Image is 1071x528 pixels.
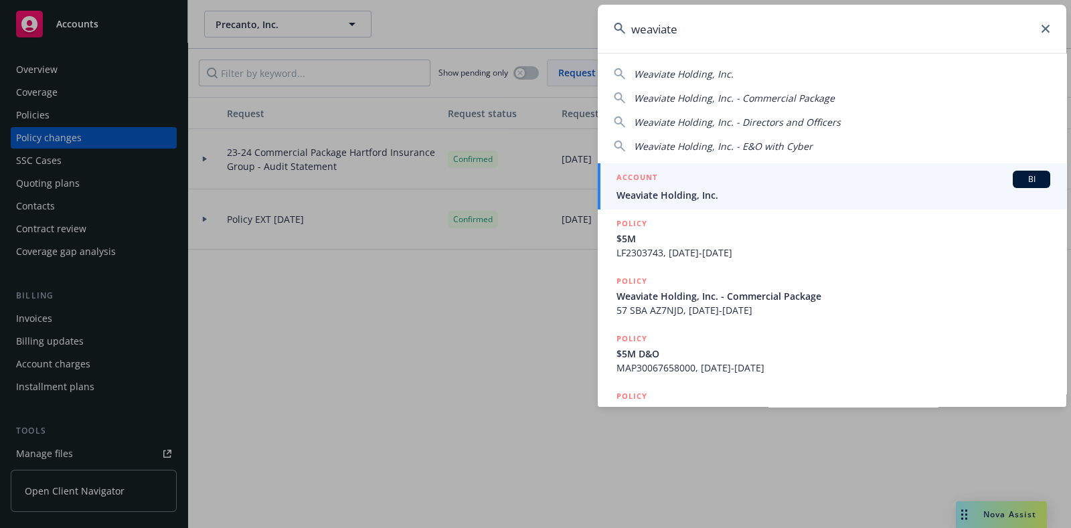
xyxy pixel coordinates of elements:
[598,5,1066,53] input: Search...
[634,116,841,128] span: Weaviate Holding, Inc. - Directors and Officers
[616,232,1050,246] span: $5M
[616,246,1050,260] span: LF2303743, [DATE]-[DATE]
[634,68,734,80] span: Weaviate Holding, Inc.
[616,217,647,230] h5: POLICY
[616,171,657,187] h5: ACCOUNT
[616,347,1050,361] span: $5M D&O
[616,389,647,403] h5: POLICY
[598,325,1066,382] a: POLICY$5M D&OMAP30067658000, [DATE]-[DATE]
[598,382,1066,440] a: POLICYWeaviate Holding, Inc. - Commercial Package
[616,404,1050,418] span: Weaviate Holding, Inc. - Commercial Package
[616,303,1050,317] span: 57 SBA AZ7NJD, [DATE]-[DATE]
[616,289,1050,303] span: Weaviate Holding, Inc. - Commercial Package
[598,209,1066,267] a: POLICY$5MLF2303743, [DATE]-[DATE]
[634,92,835,104] span: Weaviate Holding, Inc. - Commercial Package
[616,332,647,345] h5: POLICY
[616,274,647,288] h5: POLICY
[598,267,1066,325] a: POLICYWeaviate Holding, Inc. - Commercial Package57 SBA AZ7NJD, [DATE]-[DATE]
[616,188,1050,202] span: Weaviate Holding, Inc.
[634,140,813,153] span: Weaviate Holding, Inc. - E&O with Cyber
[598,163,1066,209] a: ACCOUNTBIWeaviate Holding, Inc.
[1018,173,1045,185] span: BI
[616,361,1050,375] span: MAP30067658000, [DATE]-[DATE]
